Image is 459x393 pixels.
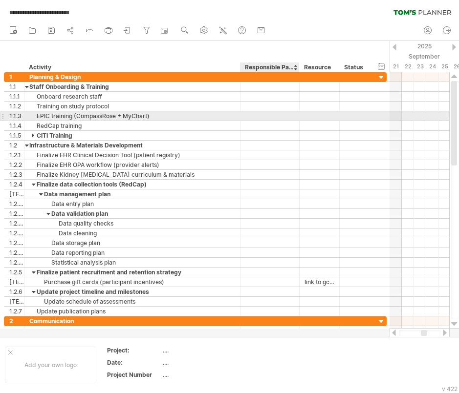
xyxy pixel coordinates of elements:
[29,121,235,130] div: RedCap training
[9,228,24,238] div: 1.2.4.1.2.2
[304,62,334,72] div: Resource
[390,62,402,72] div: Sunday, 21 September 2025
[163,358,245,367] div: ....
[9,307,24,316] div: 1.2.7
[305,277,334,287] div: link to gc codes
[29,297,235,306] div: Update schedule of assessments
[9,180,24,189] div: 1.2.4
[9,189,24,199] div: [TECHNICAL_ID]
[9,277,24,287] div: [TECHNICAL_ID]
[29,102,235,111] div: Training on study protocol
[29,141,235,150] div: Infrastructure & Materials Development
[29,160,235,169] div: Finalize EHR OPA workflow (provider alerts)
[9,209,24,218] div: 1.2.4.1.2
[9,111,24,121] div: 1.1.3
[438,62,451,72] div: Thursday, 25 September 2025
[9,258,24,267] div: 1.2.4.1.5
[29,62,235,72] div: Activity
[9,72,24,82] div: 1
[163,371,245,379] div: ....
[29,287,235,296] div: Update project timeline and milestones
[29,170,235,179] div: Finalize Kidney [MEDICAL_DATA] curriculum & materials
[29,248,235,257] div: Data reporting plan
[9,199,24,208] div: 1.2.4.1.1
[9,150,24,160] div: 1.2.1
[442,385,458,393] div: v 422
[9,248,24,257] div: 1.2.4.1.4
[344,62,366,72] div: Status
[9,268,24,277] div: 1.2.5
[29,92,235,101] div: Onboard research staff
[29,82,235,91] div: Staff Onboarding & Training
[402,62,414,72] div: Monday, 22 September 2025
[29,131,235,140] div: CITI Training
[29,209,235,218] div: Data validation plan
[9,170,24,179] div: 1.2.3
[29,150,235,160] div: Finalize EHR Clinical Decision Tool (patient registry)
[9,316,24,326] div: 2
[29,228,235,238] div: Data cleaning
[29,258,235,267] div: Statistical analysis plan
[245,62,294,72] div: Responsible Party
[9,287,24,296] div: 1.2.6
[9,141,24,150] div: 1.2
[107,346,161,354] div: Project:
[29,238,235,248] div: Data storage plan
[5,347,96,383] div: Add your own logo
[9,160,24,169] div: 1.2.2
[9,131,24,140] div: 1.1.5
[426,62,438,72] div: Wednesday, 24 September 2025
[9,326,24,335] div: 2.1
[107,371,161,379] div: Project Number
[107,358,161,367] div: Date:
[29,277,235,287] div: Purchase gift cards (participant incentives)
[9,82,24,91] div: 1.1
[29,189,235,199] div: Data management plan
[29,326,235,335] div: Update team communication plan and structure
[9,219,24,228] div: 1.2.4.1.2.1
[9,102,24,111] div: 1.1.2
[414,62,426,72] div: Tuesday, 23 September 2025
[9,92,24,101] div: 1.1.1
[29,72,235,82] div: Planning & Design
[29,180,235,189] div: Finalize data collection tools (RedCap)
[9,238,24,248] div: 1.2.4.1.3
[29,111,235,121] div: EPIC training (CompassRose + MyChart)
[29,307,235,316] div: Update publication plans
[29,219,235,228] div: Data quality checks
[163,346,245,354] div: ....
[29,199,235,208] div: Data entry plan
[9,297,24,306] div: [TECHNICAL_ID]
[29,268,235,277] div: Finalize patient recruitment and retention strategy
[9,121,24,130] div: 1.1.4
[29,316,235,326] div: Communication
